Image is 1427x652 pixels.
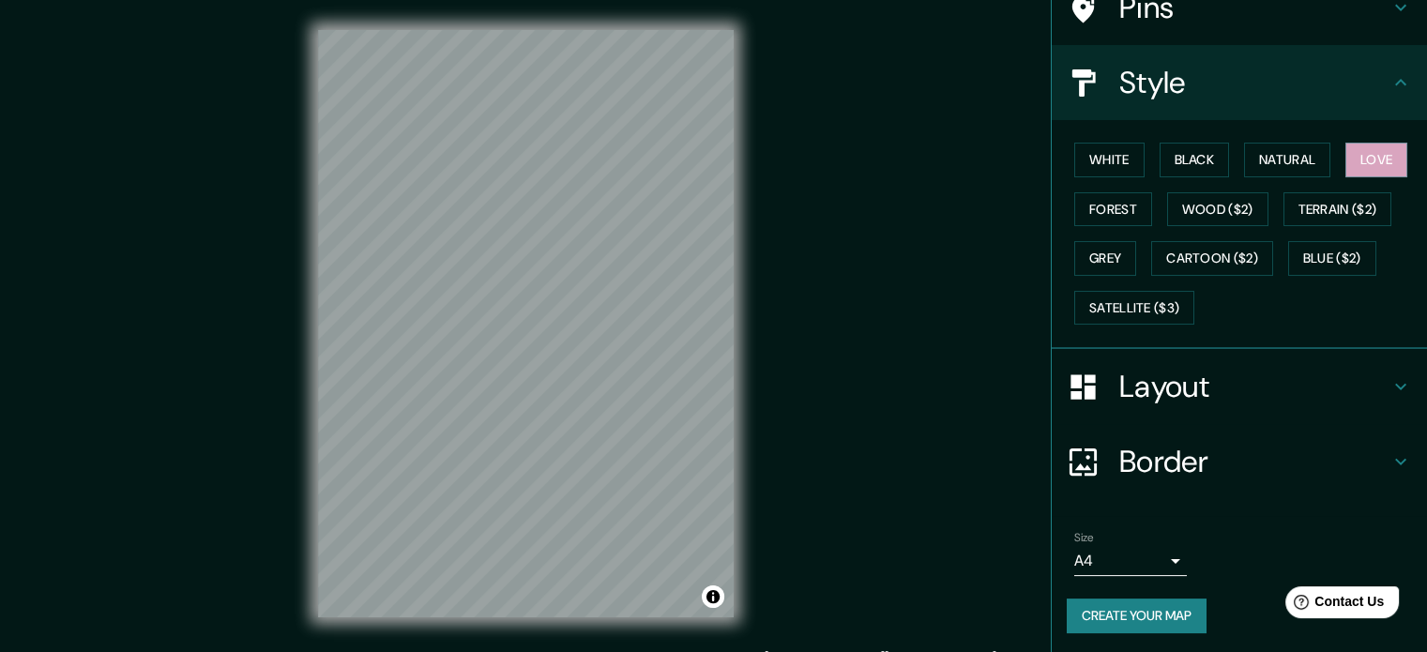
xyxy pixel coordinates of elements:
button: Cartoon ($2) [1151,241,1273,276]
button: Create your map [1067,599,1207,633]
div: A4 [1074,546,1187,576]
button: Wood ($2) [1167,192,1268,227]
div: Border [1052,424,1427,499]
div: Style [1052,45,1427,120]
h4: Style [1119,64,1389,101]
button: Black [1160,143,1230,177]
button: Grey [1074,241,1136,276]
button: White [1074,143,1145,177]
label: Size [1074,530,1094,546]
h4: Border [1119,443,1389,480]
button: Love [1345,143,1407,177]
button: Terrain ($2) [1283,192,1392,227]
h4: Layout [1119,368,1389,405]
button: Satellite ($3) [1074,291,1194,326]
button: Forest [1074,192,1152,227]
iframe: Help widget launcher [1260,579,1406,631]
button: Natural [1244,143,1330,177]
button: Toggle attribution [702,585,724,608]
button: Blue ($2) [1288,241,1376,276]
canvas: Map [318,30,734,617]
div: Layout [1052,349,1427,424]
